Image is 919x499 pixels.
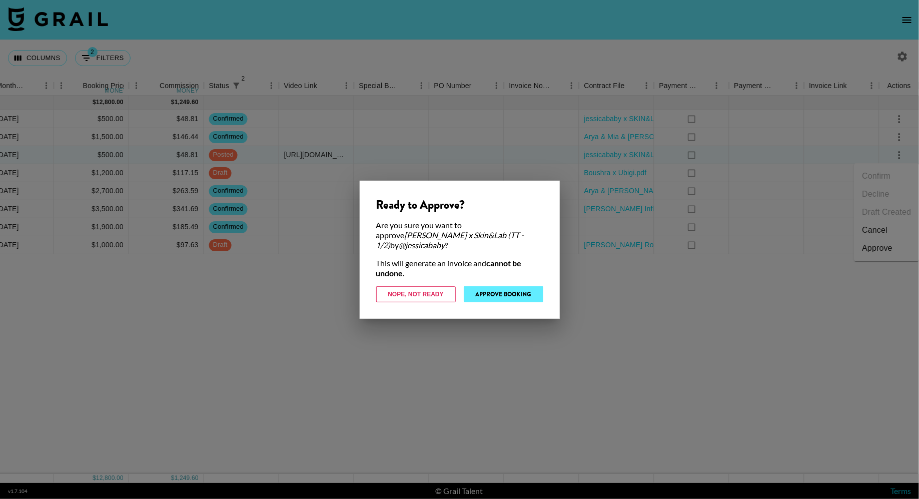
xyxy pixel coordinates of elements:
em: [PERSON_NAME] x Skin&Lab (TT - 1/2) [376,230,524,250]
div: Ready to Approve? [376,197,543,212]
div: This will generate an invoice and . [376,258,543,278]
button: Nope, Not Ready [376,286,456,302]
div: Are you sure you want to approve by ? [376,220,543,250]
em: @ jessicababy [399,240,445,250]
button: Approve Booking [464,286,543,302]
strong: cannot be undone [376,258,522,278]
